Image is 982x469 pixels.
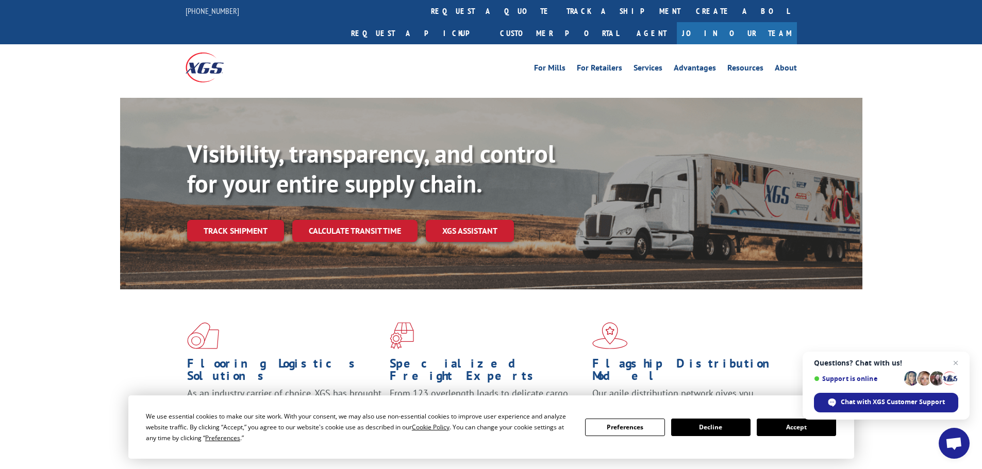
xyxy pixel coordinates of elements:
img: xgs-icon-focused-on-flooring-red [390,322,414,349]
a: Request a pickup [343,22,492,44]
h1: Flagship Distribution Model [592,357,787,387]
a: Join Our Team [677,22,797,44]
span: Chat with XGS Customer Support [841,397,945,407]
span: Questions? Chat with us! [814,359,958,367]
div: Open chat [939,428,970,459]
span: Our agile distribution network gives you nationwide inventory management on demand. [592,387,782,411]
a: Resources [727,64,763,75]
a: Services [634,64,662,75]
h1: Flooring Logistics Solutions [187,357,382,387]
span: Support is online [814,375,901,383]
button: Decline [671,419,751,436]
img: xgs-icon-flagship-distribution-model-red [592,322,628,349]
div: Cookie Consent Prompt [128,395,854,459]
span: Close chat [950,357,962,369]
a: Calculate transit time [292,220,418,242]
span: Preferences [205,433,240,442]
a: Advantages [674,64,716,75]
b: Visibility, transparency, and control for your entire supply chain. [187,137,555,199]
span: Cookie Policy [412,423,450,431]
a: Track shipment [187,220,284,241]
div: We use essential cookies to make our site work. With your consent, we may also use non-essential ... [146,411,573,443]
a: Agent [626,22,677,44]
a: XGS ASSISTANT [426,220,514,242]
a: About [775,64,797,75]
a: Customer Portal [492,22,626,44]
button: Preferences [585,419,664,436]
a: For Retailers [577,64,622,75]
img: xgs-icon-total-supply-chain-intelligence-red [187,322,219,349]
div: Chat with XGS Customer Support [814,393,958,412]
a: For Mills [534,64,565,75]
h1: Specialized Freight Experts [390,357,585,387]
p: From 123 overlength loads to delicate cargo, our experienced staff knows the best way to move you... [390,387,585,433]
button: Accept [757,419,836,436]
span: As an industry carrier of choice, XGS has brought innovation and dedication to flooring logistics... [187,387,381,424]
a: [PHONE_NUMBER] [186,6,239,16]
